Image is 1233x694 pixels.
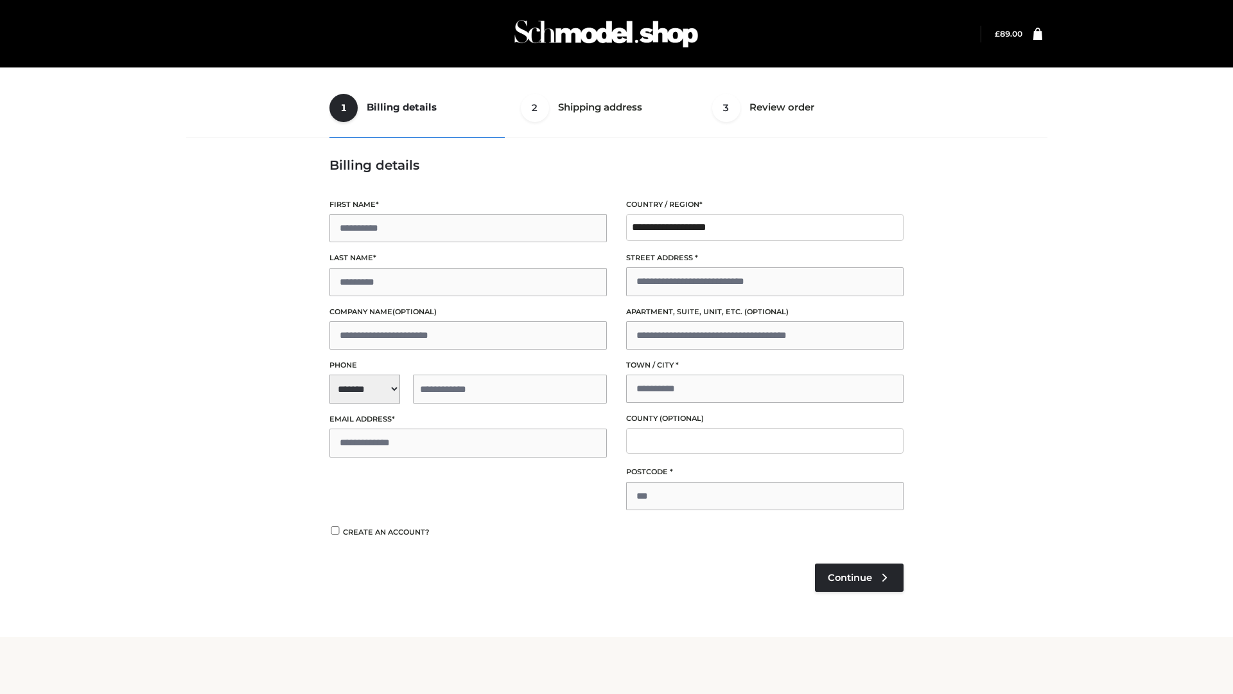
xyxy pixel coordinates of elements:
[626,252,904,264] label: Street address
[343,528,430,537] span: Create an account?
[329,157,904,173] h3: Billing details
[329,413,607,425] label: Email address
[626,306,904,318] label: Apartment, suite, unit, etc.
[995,29,1000,39] span: £
[626,413,904,425] label: County
[510,8,703,59] img: Schmodel Admin 964
[626,199,904,211] label: Country / Region
[815,564,904,592] a: Continue
[329,526,341,535] input: Create an account?
[329,359,607,371] label: Phone
[329,199,607,211] label: First name
[329,252,607,264] label: Last name
[995,29,1022,39] bdi: 89.00
[626,466,904,478] label: Postcode
[828,572,872,583] span: Continue
[660,414,704,423] span: (optional)
[995,29,1022,39] a: £89.00
[744,307,789,316] span: (optional)
[329,306,607,318] label: Company name
[626,359,904,371] label: Town / City
[392,307,437,316] span: (optional)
